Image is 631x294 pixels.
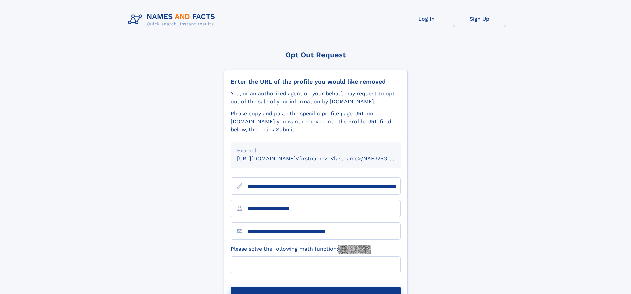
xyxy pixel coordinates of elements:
div: Please copy and paste the specific profile page URL on [DOMAIN_NAME] you want removed into the Pr... [231,110,401,134]
div: Enter the URL of the profile you would like removed [231,78,401,85]
a: Sign Up [453,11,506,27]
img: Logo Names and Facts [125,11,221,29]
a: Log In [400,11,453,27]
div: You, or an authorized agent on your behalf, may request to opt-out of the sale of your informatio... [231,90,401,106]
div: Example: [237,147,394,155]
div: Opt Out Request [224,51,408,59]
small: [URL][DOMAIN_NAME]<firstname>_<lastname>/NAF325G-xxxxxxxx [237,155,413,162]
label: Please solve the following math function: [231,245,371,254]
